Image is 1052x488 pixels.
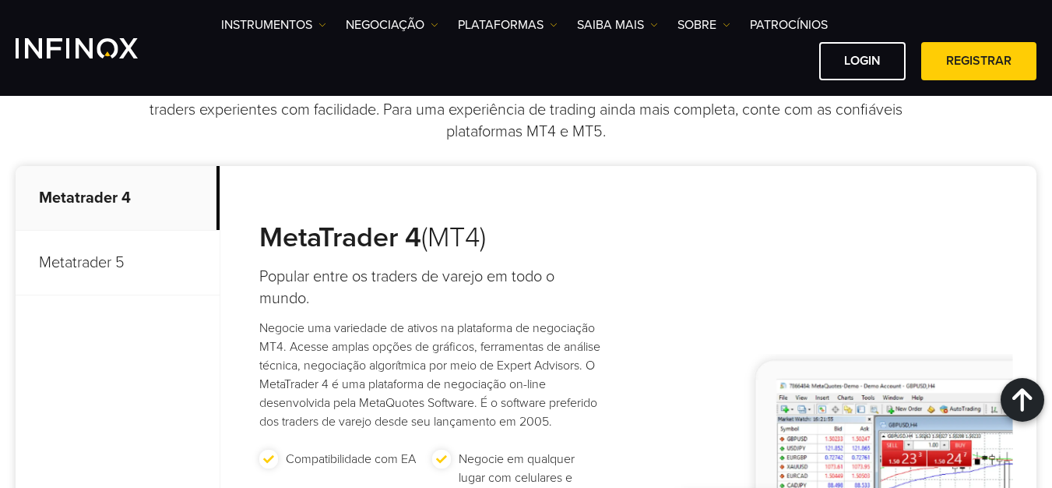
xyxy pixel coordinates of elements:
a: Saiba mais [577,16,658,34]
a: PLATAFORMAS [458,16,558,34]
strong: MetaTrader 4 [259,221,421,254]
a: Login [819,42,906,80]
p: Compatibilidade com EA [286,450,416,469]
p: Negocie uma variedade de ativos na plataforma de negociação MT4. Acesse amplas opções de gráficos... [259,319,604,431]
a: SOBRE [677,16,730,34]
p: Metatrader 4 [16,166,220,231]
p: Metatrader 5 [16,231,220,295]
a: Registrar [921,42,1036,80]
a: INFINOX Logo [16,38,174,58]
p: Opere de forma mais inteligente com o IX Social, nossa plataforma de copy trading de ponta, que p... [149,77,904,143]
h3: (MT4) [259,221,604,255]
a: Instrumentos [221,16,326,34]
h4: Popular entre os traders de varejo em todo o mundo. [259,266,604,309]
a: NEGOCIAÇÃO [346,16,438,34]
a: Patrocínios [750,16,828,34]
